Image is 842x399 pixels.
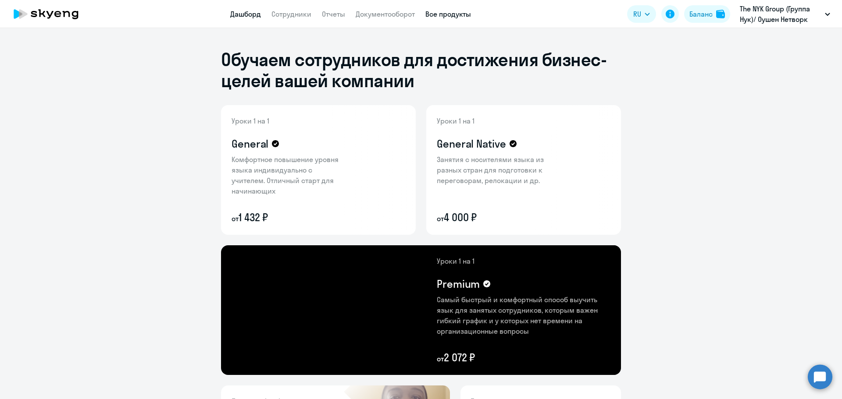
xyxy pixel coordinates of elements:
h1: Обучаем сотрудников для достижения бизнес-целей вашей компании [221,49,621,91]
p: Уроки 1 на 1 [232,116,346,126]
p: Уроки 1 на 1 [437,116,551,126]
img: balance [716,10,725,18]
h4: General [232,137,268,151]
p: Уроки 1 на 1 [437,256,610,266]
p: 4 000 ₽ [437,210,551,224]
p: Самый быстрый и комфортный способ выучить язык для занятых сотрудников, которым важен гибкий граф... [437,294,610,336]
div: Баланс [689,9,713,19]
a: Документооборот [356,10,415,18]
a: Все продукты [425,10,471,18]
a: Сотрудники [271,10,311,18]
a: Отчеты [322,10,345,18]
p: Занятия с носителями языка из разных стран для подготовки к переговорам, релокации и др. [437,154,551,186]
p: 2 072 ₽ [437,350,610,364]
p: The NYK Group (Группа Нук)/ Оушен Нетворк Экспресс _KAM, #3228 [740,4,821,25]
img: general-native-content-bg.png [426,105,564,235]
button: The NYK Group (Группа Нук)/ Оушен Нетворк Экспресс _KAM, #3228 [735,4,835,25]
h4: Premium [437,277,480,291]
h4: General Native [437,137,506,151]
small: от [437,354,444,363]
img: premium-content-bg.png [315,245,621,375]
small: от [437,214,444,223]
p: Комфортное повышение уровня языка индивидуально с учителем. Отличный старт для начинающих [232,154,346,196]
a: Дашборд [230,10,261,18]
p: 1 432 ₽ [232,210,346,224]
button: RU [627,5,656,23]
img: general-content-bg.png [221,105,353,235]
span: RU [633,9,641,19]
small: от [232,214,239,223]
button: Балансbalance [684,5,730,23]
